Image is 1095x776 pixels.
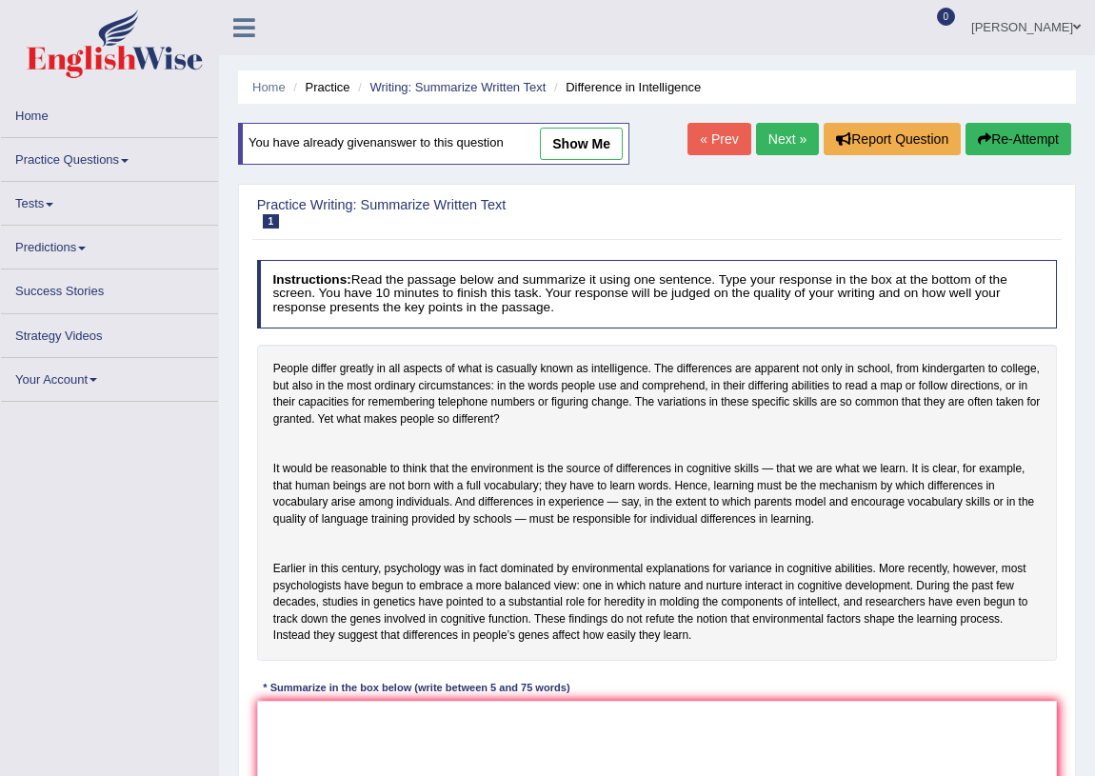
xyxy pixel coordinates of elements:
[1,314,218,351] a: Strategy Videos
[937,8,956,26] span: 0
[1,138,218,175] a: Practice Questions
[824,123,961,155] button: Report Question
[1,182,218,219] a: Tests
[238,123,629,165] div: You have already given answer to this question
[1,358,218,395] a: Your Account
[687,123,750,155] a: « Prev
[257,345,1058,661] div: People differ greatly in all aspects of what is casually known as intelligence. The differences a...
[966,123,1071,155] button: Re-Attempt
[252,80,286,94] a: Home
[257,681,577,697] div: * Summarize in the box below (write between 5 and 75 words)
[1,226,218,263] a: Predictions
[263,214,280,229] span: 1
[369,80,546,94] a: Writing: Summarize Written Text
[1,94,218,131] a: Home
[756,123,819,155] a: Next »
[272,272,350,287] b: Instructions:
[257,198,753,229] h2: Practice Writing: Summarize Written Text
[549,78,701,96] li: Difference in Intelligence
[257,260,1058,328] h4: Read the passage below and summarize it using one sentence. Type your response in the box at the ...
[289,78,349,96] li: Practice
[540,128,623,160] a: show me
[1,269,218,307] a: Success Stories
